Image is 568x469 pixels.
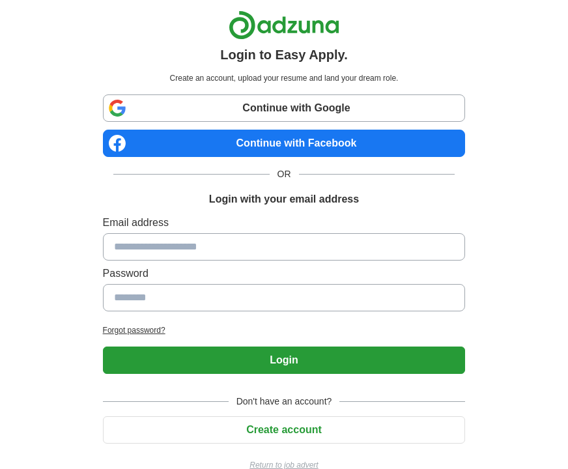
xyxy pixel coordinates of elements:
label: Email address [103,215,466,231]
a: Create account [103,424,466,435]
p: Create an account, upload your resume and land your dream role. [106,72,463,84]
img: Adzuna logo [229,10,339,40]
button: Create account [103,416,466,444]
button: Login [103,347,466,374]
a: Continue with Facebook [103,130,466,157]
a: Continue with Google [103,94,466,122]
h1: Login to Easy Apply. [220,45,348,64]
a: Forgot password? [103,324,466,336]
h1: Login with your email address [209,192,359,207]
label: Password [103,266,466,281]
span: OR [270,167,299,181]
span: Don't have an account? [229,395,340,408]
